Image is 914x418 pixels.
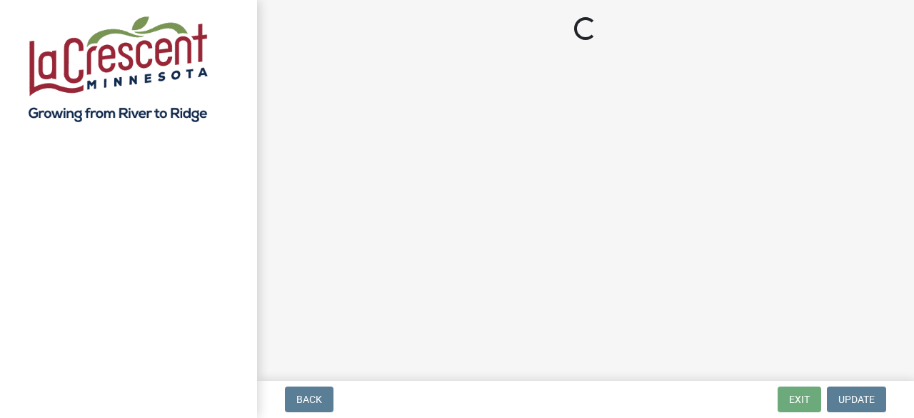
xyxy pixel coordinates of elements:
[838,394,875,405] span: Update
[296,394,322,405] span: Back
[827,387,886,412] button: Update
[778,387,821,412] button: Exit
[29,15,208,122] img: City of La Crescent, Minnesota
[285,387,333,412] button: Back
